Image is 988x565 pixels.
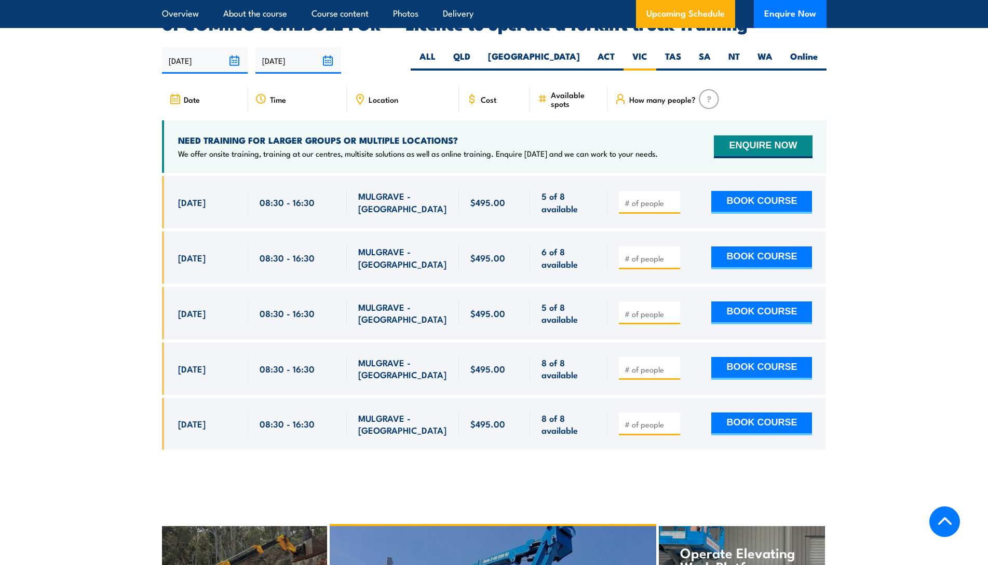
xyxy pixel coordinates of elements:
input: # of people [625,419,676,430]
label: QLD [444,50,479,71]
h4: NEED TRAINING FOR LARGER GROUPS OR MULTIPLE LOCATIONS? [178,134,658,146]
span: 8 of 8 available [542,412,596,436]
label: VIC [624,50,656,71]
span: MULGRAVE - [GEOGRAPHIC_DATA] [358,301,448,325]
input: To date [255,47,341,74]
span: Time [270,95,286,104]
label: SA [690,50,720,71]
label: [GEOGRAPHIC_DATA] [479,50,589,71]
span: $495.00 [470,307,505,319]
span: MULGRAVE - [GEOGRAPHIC_DATA] [358,190,448,214]
input: # of people [625,198,676,208]
label: ACT [589,50,624,71]
span: Available spots [551,90,600,108]
button: ENQUIRE NOW [714,135,812,158]
span: $495.00 [470,196,505,208]
label: ALL [411,50,444,71]
span: Date [184,95,200,104]
span: How many people? [629,95,696,104]
input: # of people [625,253,676,264]
span: 08:30 - 16:30 [260,307,315,319]
span: 08:30 - 16:30 [260,363,315,375]
input: # of people [625,364,676,375]
span: 08:30 - 16:30 [260,252,315,264]
input: From date [162,47,248,74]
span: [DATE] [178,363,206,375]
button: BOOK COURSE [711,246,812,269]
input: # of people [625,309,676,319]
button: BOOK COURSE [711,301,812,324]
span: [DATE] [178,196,206,208]
button: BOOK COURSE [711,191,812,214]
h2: UPCOMING SCHEDULE FOR - "Licence to operate a forklift truck Training" [162,16,827,31]
span: [DATE] [178,307,206,319]
button: BOOK COURSE [711,412,812,435]
label: WA [749,50,781,71]
span: [DATE] [178,418,206,430]
span: MULGRAVE - [GEOGRAPHIC_DATA] [358,356,448,381]
span: MULGRAVE - [GEOGRAPHIC_DATA] [358,245,448,270]
label: TAS [656,50,690,71]
span: $495.00 [470,418,505,430]
span: 6 of 8 available [542,245,596,270]
label: Online [781,50,827,71]
button: BOOK COURSE [711,357,812,380]
span: $495.00 [470,252,505,264]
span: 8 of 8 available [542,356,596,381]
span: [DATE] [178,252,206,264]
p: We offer onsite training, training at our centres, multisite solutions as well as online training... [178,148,658,159]
span: Cost [481,95,496,104]
span: $495.00 [470,363,505,375]
span: MULGRAVE - [GEOGRAPHIC_DATA] [358,412,448,436]
span: 08:30 - 16:30 [260,418,315,430]
span: 08:30 - 16:30 [260,196,315,208]
span: Location [369,95,398,104]
label: NT [720,50,749,71]
span: 5 of 8 available [542,190,596,214]
span: 5 of 8 available [542,301,596,325]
